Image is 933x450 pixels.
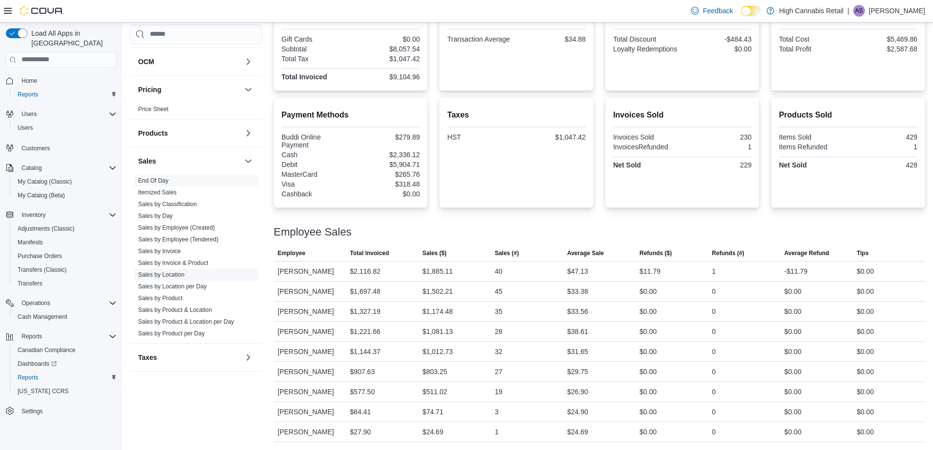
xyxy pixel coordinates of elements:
[130,103,262,119] div: Pricing
[567,306,588,317] div: $33.56
[855,5,863,17] span: AS
[138,213,173,219] a: Sales by Day
[741,16,742,17] span: Dark Mode
[640,326,657,337] div: $0.00
[613,45,680,53] div: Loyalty Redemptions
[2,161,120,175] button: Catalog
[282,180,349,188] div: Visa
[784,265,807,277] div: -$11.79
[613,35,680,43] div: Total Discount
[282,109,420,121] h2: Payment Methods
[14,237,47,248] a: Manifests
[18,191,65,199] span: My Catalog (Beta)
[18,178,72,186] span: My Catalog (Classic)
[712,326,716,337] div: 0
[138,200,197,208] span: Sales by Classification
[138,57,240,67] button: OCM
[18,360,57,368] span: Dashboards
[640,265,661,277] div: $11.79
[422,366,447,378] div: $803.25
[850,45,917,53] div: $2,587.68
[613,133,680,141] div: Invoices Sold
[857,366,874,378] div: $0.00
[242,56,254,68] button: OCM
[712,306,716,317] div: 0
[10,189,120,202] button: My Catalog (Beta)
[18,225,74,233] span: Adjustments (Classic)
[138,271,185,279] span: Sales by Location
[138,105,168,113] span: Price Sheet
[350,306,381,317] div: $1,327.19
[779,109,917,121] h2: Products Sold
[14,358,61,370] a: Dashboards
[422,406,443,418] div: $74.71
[14,264,71,276] a: Transfers (Classic)
[14,344,79,356] a: Canadian Compliance
[18,91,38,98] span: Reports
[684,45,751,53] div: $0.00
[18,331,117,342] span: Reports
[567,366,588,378] div: $29.75
[567,249,604,257] span: Average Sale
[567,386,588,398] div: $26.90
[10,384,120,398] button: [US_STATE] CCRS
[703,6,733,16] span: Feedback
[422,386,447,398] div: $511.02
[274,261,346,281] div: [PERSON_NAME]
[14,358,117,370] span: Dashboards
[422,426,443,438] div: $24.69
[353,161,420,168] div: $5,904.71
[495,326,502,337] div: 28
[18,405,47,417] a: Settings
[857,406,874,418] div: $0.00
[10,357,120,371] a: Dashboards
[14,176,117,188] span: My Catalog (Classic)
[22,110,37,118] span: Users
[779,143,846,151] div: Items Refunded
[10,310,120,324] button: Cash Management
[242,352,254,363] button: Taxes
[14,189,117,201] span: My Catalog (Beta)
[18,297,117,309] span: Operations
[10,371,120,384] button: Reports
[22,144,50,152] span: Customers
[274,342,346,361] div: [PERSON_NAME]
[282,151,349,159] div: Cash
[274,382,346,402] div: [PERSON_NAME]
[18,108,117,120] span: Users
[712,285,716,297] div: 0
[274,322,346,341] div: [PERSON_NAME]
[684,133,751,141] div: 230
[282,170,349,178] div: MasterCard
[10,236,120,249] button: Manifests
[138,294,183,302] span: Sales by Product
[353,45,420,53] div: $8,057.54
[640,406,657,418] div: $0.00
[784,366,801,378] div: $0.00
[853,5,865,17] div: Alyssa Snyder
[14,176,76,188] a: My Catalog (Classic)
[18,346,75,354] span: Canadian Compliance
[138,247,181,255] span: Sales by Invoice
[274,362,346,381] div: [PERSON_NAME]
[869,5,925,17] p: [PERSON_NAME]
[567,285,588,297] div: $33.38
[14,223,78,235] a: Adjustments (Classic)
[138,85,240,95] button: Pricing
[613,109,752,121] h2: Invoices Sold
[495,386,502,398] div: 19
[422,326,453,337] div: $1,081.13
[138,330,205,337] span: Sales by Product per Day
[138,236,218,243] a: Sales by Employee (Tendered)
[14,344,117,356] span: Canadian Compliance
[353,35,420,43] div: $0.00
[10,277,120,290] button: Transfers
[640,306,657,317] div: $0.00
[274,402,346,422] div: [PERSON_NAME]
[567,426,588,438] div: $24.69
[14,122,117,134] span: Users
[640,366,657,378] div: $0.00
[274,422,346,442] div: [PERSON_NAME]
[857,386,874,398] div: $0.00
[22,77,37,85] span: Home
